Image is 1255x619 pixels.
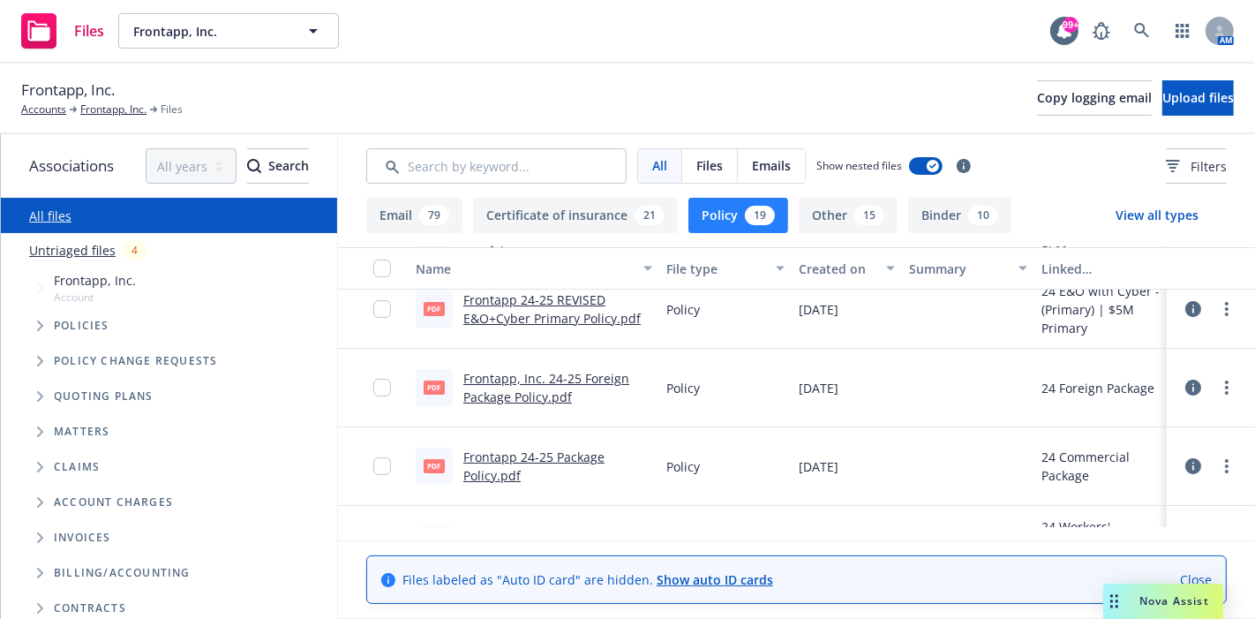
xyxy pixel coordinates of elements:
[1037,80,1152,116] button: Copy logging email
[666,260,765,278] div: File type
[1037,89,1152,106] span: Copy logging email
[424,459,445,472] span: pdf
[29,241,116,260] a: Untriaged files
[54,462,100,472] span: Claims
[1041,260,1160,278] div: Linked associations
[29,208,71,224] a: All files
[54,532,111,543] span: Invoices
[1034,247,1167,290] button: Linked associations
[799,300,838,319] span: [DATE]
[366,148,627,184] input: Search by keyword...
[745,206,775,225] div: 19
[118,13,339,49] button: Frontapp, Inc.
[1041,517,1160,573] div: 24 Workers' Compensation - All Other States
[1087,198,1227,233] button: View all types
[1084,13,1119,49] a: Report a Bug
[54,290,136,305] span: Account
[799,457,838,476] span: [DATE]
[1166,157,1227,176] span: Filters
[54,603,126,614] span: Contracts
[1041,379,1154,397] div: 24 Foreign Package
[792,247,902,290] button: Created on
[21,102,66,117] a: Accounts
[909,260,1008,278] div: Summary
[54,356,217,366] span: Policy change requests
[635,206,665,225] div: 21
[1103,584,1223,619] button: Nova Assist
[54,497,173,508] span: Account charges
[463,449,605,484] a: Frontapp 24-25 Package Policy.pdf
[688,198,788,233] button: Policy
[373,260,391,277] input: Select all
[1162,80,1234,116] button: Upload files
[54,271,136,290] span: Frontapp, Inc.
[799,260,875,278] div: Created on
[1180,570,1212,589] a: Close
[1063,17,1078,33] div: 99+
[247,148,309,184] button: SearchSearch
[74,24,104,38] span: Files
[402,570,773,589] span: Files labeled as "Auto ID card" are hidden.
[666,457,700,476] span: Policy
[21,79,115,102] span: Frontapp, Inc.
[161,102,183,117] span: Files
[1165,13,1200,49] a: Switch app
[247,159,261,173] svg: Search
[419,206,449,225] div: 79
[133,22,286,41] span: Frontapp, Inc.
[1103,584,1125,619] div: Drag to move
[1041,448,1160,485] div: 24 Commercial Package
[1162,89,1234,106] span: Upload files
[696,156,723,175] span: Files
[1041,282,1160,337] div: 24 E&O with Cyber - (Primary) | $5M Primary
[1166,148,1227,184] button: Filters
[463,370,629,405] a: Frontapp, Inc. 24-25 Foreign Package Policy.pdf
[1216,456,1237,477] a: more
[1216,298,1237,320] a: more
[854,206,884,225] div: 15
[908,198,1011,233] button: Binder
[799,198,898,233] button: Other
[424,381,445,394] span: pdf
[666,379,700,397] span: Policy
[54,568,191,578] span: Billing/Accounting
[463,291,641,327] a: Frontapp 24-25 REVISED E&O+Cyber Primary Policy.pdf
[652,156,667,175] span: All
[366,198,462,233] button: Email
[1216,377,1237,398] a: more
[80,102,147,117] a: Frontapp, Inc.
[373,300,391,318] input: Toggle Row Selected
[659,247,792,290] button: File type
[54,321,109,331] span: Policies
[799,379,838,397] span: [DATE]
[247,149,309,183] div: Search
[123,240,147,260] div: 4
[373,457,391,475] input: Toggle Row Selected
[29,155,114,177] span: Associations
[54,391,154,402] span: Quoting plans
[1191,157,1227,176] span: Filters
[816,158,902,173] span: Show nested files
[968,206,998,225] div: 10
[902,247,1034,290] button: Summary
[373,379,391,396] input: Toggle Row Selected
[666,300,700,319] span: Policy
[409,247,659,290] button: Name
[14,6,111,56] a: Files
[1124,13,1160,49] a: Search
[424,302,445,315] span: pdf
[473,198,678,233] button: Certificate of insurance
[1139,593,1209,608] span: Nova Assist
[1,268,337,555] div: Tree Example
[752,156,791,175] span: Emails
[54,427,109,437] span: Matters
[657,571,773,588] a: Show auto ID cards
[416,260,633,278] div: Name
